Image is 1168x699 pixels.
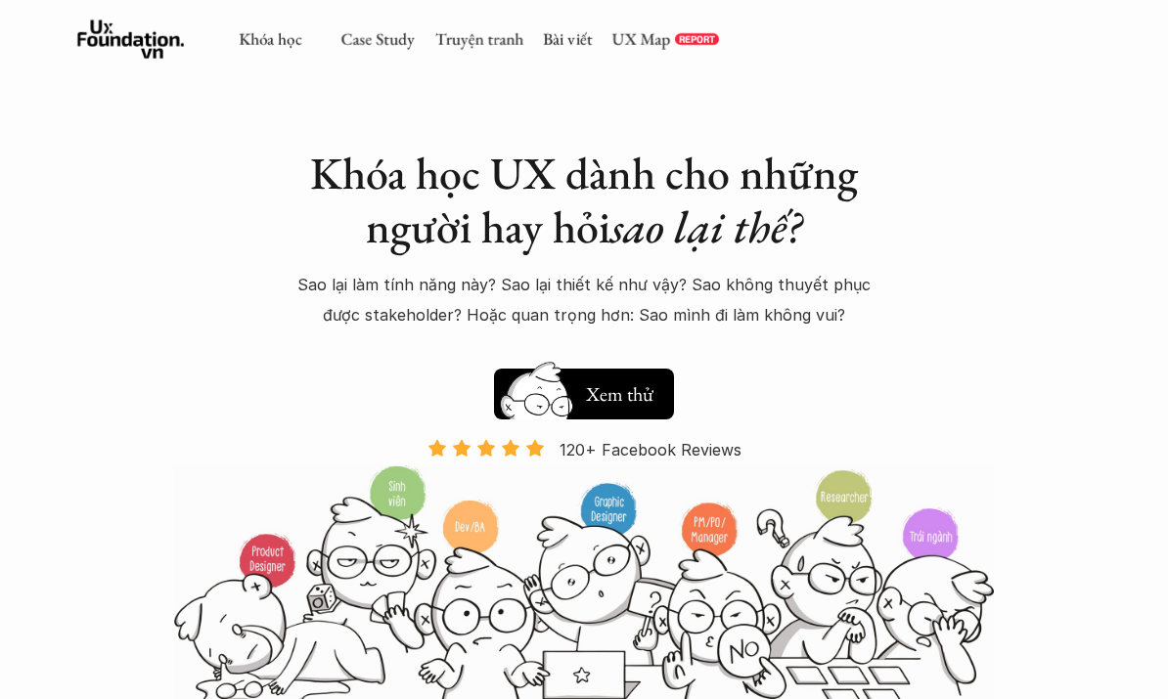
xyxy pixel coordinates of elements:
h1: Khóa học UX dành cho những người hay hỏi [293,147,876,254]
p: 120+ Facebook Reviews [560,435,741,464]
h5: Xem thử [586,380,653,408]
p: REPORT [679,33,715,45]
a: Bài viết [543,28,592,50]
em: sao lại thế? [610,197,802,256]
a: Case Study [340,28,415,50]
a: REPORT [675,33,719,45]
a: UX Map [611,28,670,50]
a: Xem thử [494,359,674,419]
a: Truyện tranh [434,28,523,50]
p: Sao lại làm tính năng này? Sao lại thiết kế như vậy? Sao không thuyết phục được stakeholder? Hoặc... [293,270,876,329]
a: Khóa học [239,28,301,50]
